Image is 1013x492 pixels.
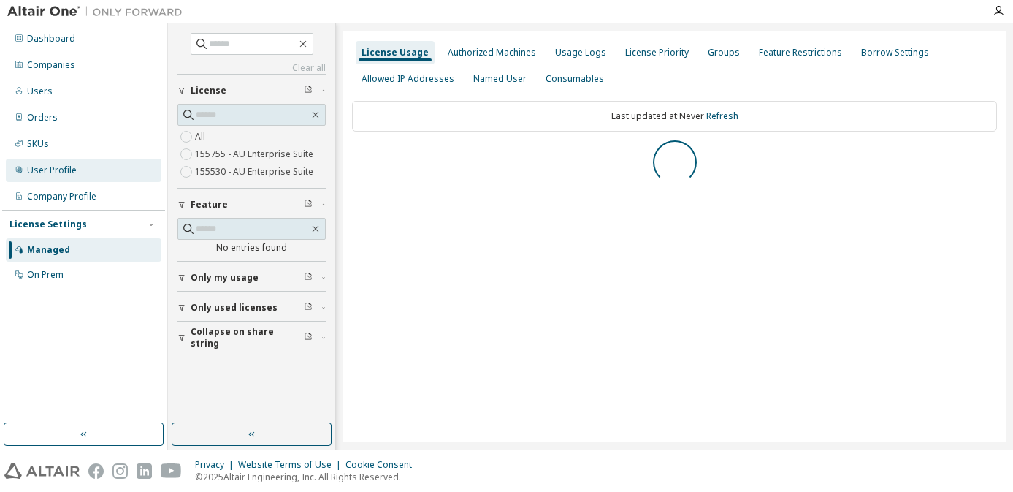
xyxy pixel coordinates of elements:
span: Only my usage [191,272,259,284]
div: User Profile [27,164,77,176]
span: Collapse on share string [191,326,304,349]
a: Clear all [177,62,326,74]
label: 155755 - AU Enterprise Suite [195,145,316,163]
div: Company Profile [27,191,96,203]
button: Only used licenses [177,292,326,324]
div: Feature Restrictions [759,47,842,58]
div: Borrow Settings [861,47,929,58]
div: SKUs [27,138,49,150]
div: Managed [27,244,70,256]
span: Only used licenses [191,302,278,314]
div: License Settings [9,219,87,230]
div: License Priority [625,47,689,58]
p: © 2025 Altair Engineering, Inc. All Rights Reserved. [195,471,421,483]
div: Dashboard [27,33,75,45]
label: 155530 - AU Enterprise Suite [195,163,316,181]
span: Clear filter [304,332,313,344]
button: Only my usage [177,262,326,294]
button: License [177,75,326,107]
img: instagram.svg [112,463,128,479]
button: Collapse on share string [177,322,326,354]
div: Companies [27,59,75,71]
div: Authorized Machines [448,47,536,58]
button: Feature [177,189,326,221]
div: Allowed IP Addresses [362,73,454,85]
div: Consumables [546,73,604,85]
span: Clear filter [304,199,313,211]
div: Users [27,86,53,97]
div: Cookie Consent [345,459,421,471]
div: Named User [473,73,527,85]
div: License Usage [362,47,429,58]
img: Altair One [7,4,190,19]
div: Website Terms of Use [238,459,345,471]
a: Refresh [706,110,738,122]
div: On Prem [27,269,64,281]
span: Feature [191,199,228,211]
img: youtube.svg [161,463,182,479]
span: License [191,85,226,96]
div: Groups [708,47,740,58]
span: Clear filter [304,85,313,96]
div: Privacy [195,459,238,471]
img: facebook.svg [88,463,104,479]
span: Clear filter [304,272,313,284]
div: Last updated at: Never [352,101,997,132]
img: altair_logo.svg [4,463,80,479]
div: Usage Logs [555,47,606,58]
div: No entries found [177,242,326,254]
img: linkedin.svg [137,463,152,479]
div: Orders [27,112,58,124]
label: All [195,128,208,145]
span: Clear filter [304,302,313,314]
